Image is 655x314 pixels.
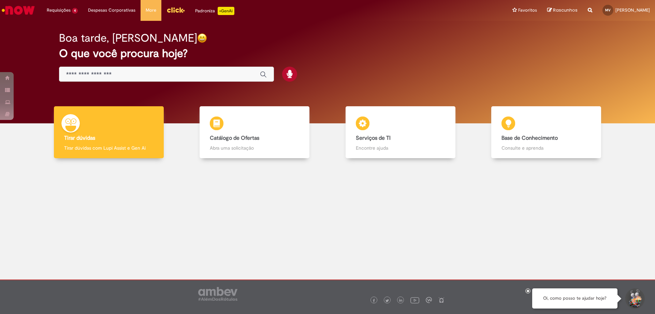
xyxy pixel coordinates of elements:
img: logo_footer_naosei.png [438,297,445,303]
b: Catálogo de Ofertas [210,135,259,141]
p: +GenAi [218,7,234,15]
h2: O que você procura hoje? [59,47,596,59]
img: logo_footer_facebook.png [372,299,376,302]
a: Catálogo de Ofertas Abra uma solicitação [182,106,328,159]
img: logo_footer_linkedin.png [399,299,403,303]
p: Tirar dúvidas com Lupi Assist e Gen Ai [64,145,154,151]
a: Base de Conhecimento Consulte e aprenda [474,106,620,159]
span: MV [605,8,611,12]
h2: Boa tarde, [PERSON_NAME] [59,32,197,44]
b: Base de Conhecimento [501,135,558,141]
p: Abra uma solicitação [210,145,299,151]
div: Padroniza [195,7,234,15]
img: logo_footer_youtube.png [410,296,419,304]
span: Favoritos [518,7,537,14]
span: Requisições [47,7,71,14]
a: Serviços de TI Encontre ajuda [327,106,474,159]
a: Tirar dúvidas Tirar dúvidas com Lupi Assist e Gen Ai [36,106,182,159]
p: Encontre ajuda [356,145,445,151]
span: Rascunhos [553,7,578,13]
img: logo_footer_twitter.png [385,299,389,302]
span: Despesas Corporativas [88,7,135,14]
img: click_logo_yellow_360x200.png [166,5,185,15]
p: Consulte e aprenda [501,145,591,151]
a: Rascunhos [547,7,578,14]
b: Serviços de TI [356,135,391,141]
span: 4 [72,8,78,14]
div: Oi, como posso te ajudar hoje? [532,288,617,309]
span: More [146,7,156,14]
img: logo_footer_workplace.png [426,297,432,303]
span: [PERSON_NAME] [615,7,650,13]
img: happy-face.png [197,33,207,43]
img: logo_footer_ambev_rotulo_gray.png [198,287,237,301]
img: ServiceNow [1,3,36,17]
b: Tirar dúvidas [64,135,95,141]
button: Iniciar Conversa de Suporte [624,288,645,309]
